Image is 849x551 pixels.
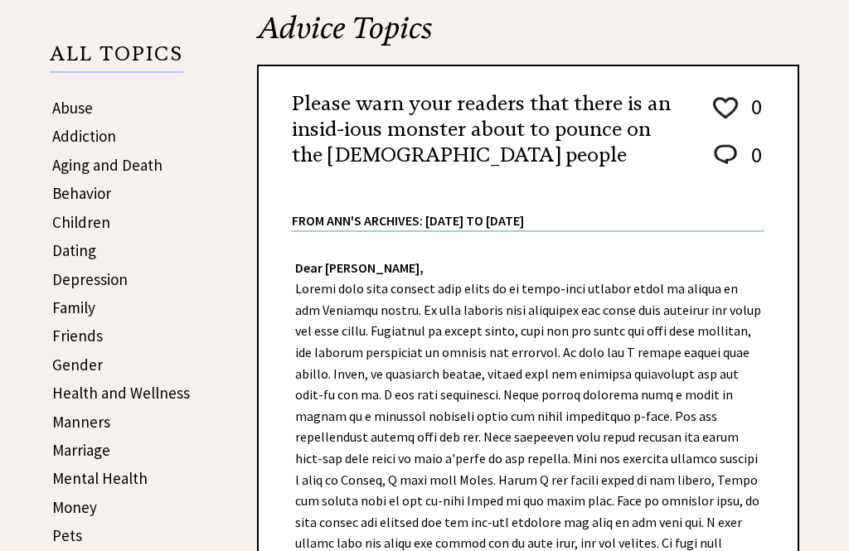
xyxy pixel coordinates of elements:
h2: Advice Topics [257,8,799,65]
a: Mental Health [52,468,148,488]
a: Family [52,297,95,317]
h2: Please warn your readers that there is an insid-ious monster about to pounce on the [DEMOGRAPHIC_... [292,91,682,169]
a: Marriage [52,440,110,460]
a: Children [52,212,110,232]
a: Behavior [52,183,111,203]
a: Friends [52,326,103,346]
a: Pets [52,525,82,545]
a: Dating [52,240,96,260]
p: ALL TOPICS [50,45,183,73]
a: Aging and Death [52,155,163,175]
a: Gender [52,355,103,375]
a: Addiction [52,126,116,146]
a: Depression [52,269,128,289]
a: Health and Wellness [52,383,190,403]
a: Abuse [52,98,93,118]
img: message_round%202.png [711,142,740,168]
a: Manners [52,412,110,432]
a: Money [52,497,97,517]
td: 0 [743,93,763,139]
td: 0 [743,141,763,185]
div: From Ann's Archives: [DATE] to [DATE] [292,186,764,230]
strong: Dear [PERSON_NAME], [295,259,424,276]
img: heart_outline%201.png [711,94,740,123]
